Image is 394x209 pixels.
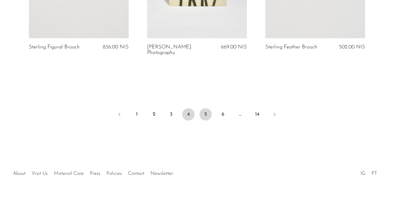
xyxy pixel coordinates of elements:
[268,108,281,122] a: Next
[199,108,212,121] a: 5
[147,44,213,56] a: [PERSON_NAME]: Photography
[234,108,246,121] span: …
[148,108,160,121] a: 2
[103,44,129,50] span: 836.00 NIS
[113,108,126,122] a: Previous
[90,171,100,176] a: Press
[217,108,229,121] a: 6
[251,108,263,121] a: 14
[10,166,176,178] ul: Quick links
[265,44,317,50] a: Sterling Feather Brooch
[357,166,380,178] ul: Social Medias
[32,171,48,176] a: Visit Us
[13,171,26,176] a: About
[29,44,80,50] a: Sterling Figural Brooch
[128,171,144,176] a: Contact
[372,171,377,176] a: PT
[221,44,247,50] span: 669.00 NIS
[54,171,84,176] a: Material Care
[339,44,365,50] span: 502.00 NIS
[107,171,122,176] a: Policies
[131,108,143,121] a: 1
[165,108,177,121] a: 3
[182,108,195,121] span: 4
[360,171,365,176] a: IG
